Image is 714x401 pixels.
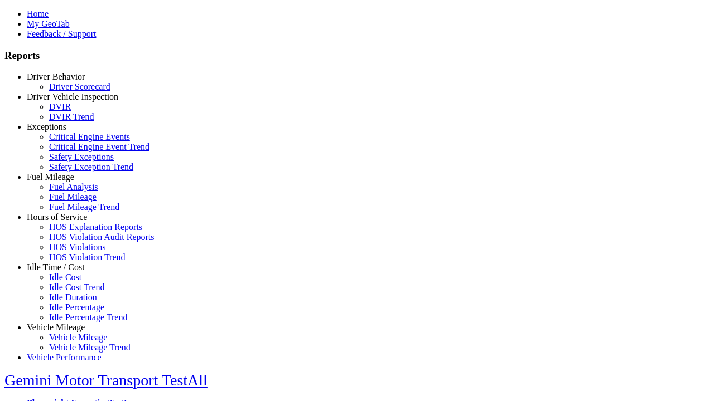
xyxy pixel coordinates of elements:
[27,9,49,18] a: Home
[49,242,105,252] a: HOS Violations
[49,192,97,202] a: Fuel Mileage
[49,282,105,292] a: Idle Cost Trend
[49,202,119,212] a: Fuel Mileage Trend
[27,122,66,131] a: Exceptions
[49,82,110,91] a: Driver Scorecard
[27,19,70,28] a: My GeoTab
[27,212,87,222] a: Hours of Service
[49,332,107,342] a: Vehicle Mileage
[49,232,155,242] a: HOS Violation Audit Reports
[49,132,130,141] a: Critical Engine Events
[49,302,104,312] a: Idle Percentage
[27,29,96,38] a: Feedback / Support
[27,92,118,101] a: Driver Vehicle Inspection
[49,292,97,302] a: Idle Duration
[27,262,85,272] a: Idle Time / Cost
[49,252,126,262] a: HOS Violation Trend
[27,72,85,81] a: Driver Behavior
[27,353,102,362] a: Vehicle Performance
[49,272,81,282] a: Idle Cost
[49,343,131,352] a: Vehicle Mileage Trend
[27,322,85,332] a: Vehicle Mileage
[49,312,127,322] a: Idle Percentage Trend
[49,142,149,151] a: Critical Engine Event Trend
[27,172,74,182] a: Fuel Mileage
[4,50,710,62] h3: Reports
[49,162,133,172] a: Safety Exception Trend
[4,371,208,389] a: Gemini Motor Transport TestAll
[49,222,142,232] a: HOS Explanation Reports
[49,112,94,121] a: DVIR Trend
[49,152,114,162] a: Safety Exceptions
[49,102,71,111] a: DVIR
[49,182,98,192] a: Fuel Analysis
